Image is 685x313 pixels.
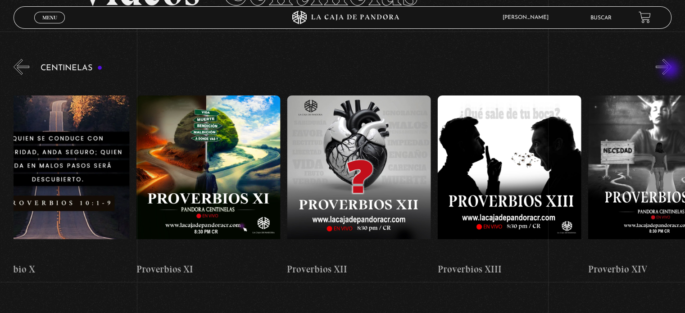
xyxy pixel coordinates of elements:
h3: Centinelas [41,64,102,73]
span: Cerrar [39,23,60,29]
a: Proverbios XI [136,82,280,291]
a: Proverbios XII [287,82,431,291]
span: [PERSON_NAME] [498,15,558,20]
a: Buscar [590,15,612,21]
h4: Proverbios XII [287,262,431,277]
a: Proverbios XIII [438,82,581,291]
a: View your shopping cart [639,11,651,23]
h4: Proverbios XIII [438,262,581,277]
button: Previous [14,59,29,75]
h4: Proverbios XI [136,262,280,277]
span: Menu [42,15,57,20]
button: Next [656,59,671,75]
